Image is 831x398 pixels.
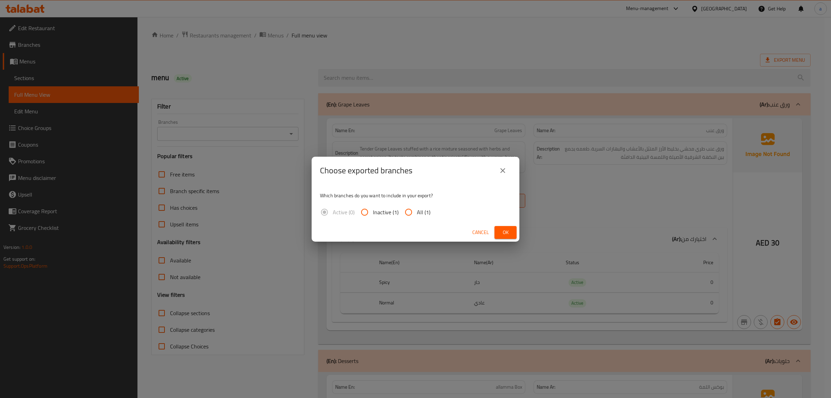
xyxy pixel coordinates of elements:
[417,208,430,216] span: All (1)
[470,226,492,239] button: Cancel
[472,228,489,237] span: Cancel
[494,226,517,239] button: Ok
[373,208,399,216] span: Inactive (1)
[500,228,511,237] span: Ok
[333,208,355,216] span: Active (0)
[320,192,511,199] p: Which branches do you want to include in your export?
[494,162,511,179] button: close
[320,165,412,176] h2: Choose exported branches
